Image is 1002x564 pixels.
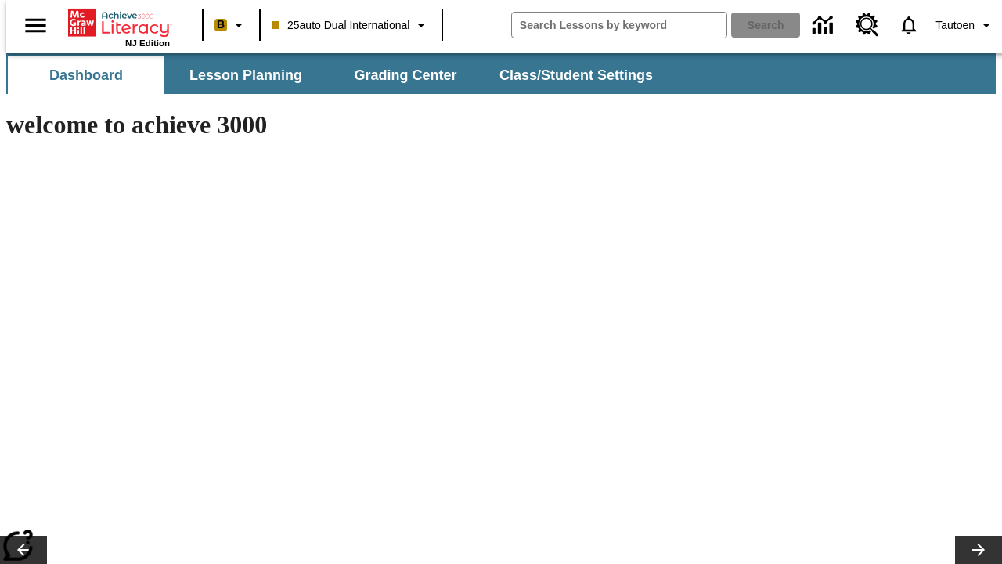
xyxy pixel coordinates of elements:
[512,13,726,38] input: search field
[265,11,437,39] button: Class: 25auto Dual International, Select your class
[68,5,170,48] div: Home
[168,56,324,94] button: Lesson Planning
[955,536,1002,564] button: Lesson carousel, Next
[208,11,254,39] button: Boost Class color is peach. Change class color
[487,56,665,94] button: Class/Student Settings
[846,4,888,46] a: Resource Center, Will open in new tab
[929,11,1002,39] button: Profile/Settings
[6,56,667,94] div: SubNavbar
[803,4,846,47] a: Data Center
[217,15,225,34] span: B
[272,17,409,34] span: 25auto Dual International
[6,53,996,94] div: SubNavbar
[327,56,484,94] button: Grading Center
[888,5,929,45] a: Notifications
[125,38,170,48] span: NJ Edition
[8,56,164,94] button: Dashboard
[13,2,59,49] button: Open side menu
[935,17,975,34] span: Tautoen
[6,110,683,139] h1: welcome to achieve 3000
[68,7,170,38] a: Home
